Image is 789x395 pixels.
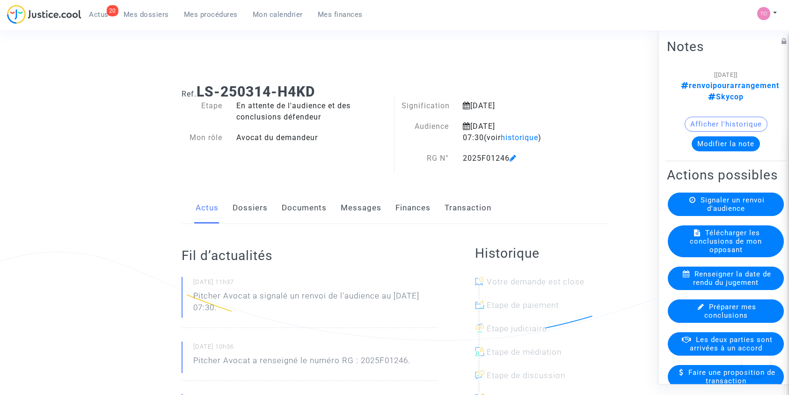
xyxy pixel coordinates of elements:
span: Ref. [182,89,197,98]
div: [DATE] [456,100,578,112]
div: Mon rôle [175,132,230,143]
h2: Historique [475,245,608,261]
a: Messages [341,193,381,224]
span: Faire une proposition de transaction [688,368,775,385]
img: fe1f3729a2b880d5091b466bdc4f5af5 [757,7,770,20]
a: Mes dossiers [116,7,176,22]
small: [DATE] 11h37 [193,278,438,290]
a: Mes procédures [176,7,245,22]
a: Mon calendrier [245,7,310,22]
div: Etape [175,100,230,123]
span: Signaler un renvoi d'audience [701,195,765,212]
div: Avocat du demandeur [229,132,394,143]
a: 20Actus [81,7,116,22]
div: En attente de l'audience et des conclusions défendeur [229,100,394,123]
a: Transaction [445,193,491,224]
img: jc-logo.svg [7,5,81,24]
span: [[DATE]] [714,71,738,78]
div: [DATE] 07:30 [456,121,578,143]
b: LS-250314-H4KD [197,83,315,100]
h2: Actions possibles [667,166,785,183]
p: Pitcher Avocat a renseigné le numéro RG : 2025F01246. [193,355,410,371]
div: 2025F01246 [456,153,578,164]
span: (voir ) [484,133,541,142]
span: Skycop [708,92,744,101]
a: Documents [282,193,327,224]
span: Mes dossiers [124,10,169,19]
div: Audience [394,121,456,143]
iframe: Help Scout Beacon - Open [742,348,770,376]
span: Mes procédures [184,10,238,19]
small: [DATE] 10h36 [193,343,438,355]
h2: Notes [667,38,785,54]
span: historique [501,133,538,142]
span: Télécharger les conclusions de mon opposant [690,228,762,253]
a: Dossiers [233,193,268,224]
a: Actus [196,193,219,224]
button: Modifier la note [692,136,760,151]
h2: Fil d’actualités [182,247,438,264]
span: renvoipourarrangement [681,81,779,89]
div: Signification [394,100,456,112]
a: Finances [395,193,431,224]
div: 20 [107,5,118,16]
span: Préparer mes conclusions [704,302,757,319]
p: Pitcher Avocat a signalé un renvoi de l'audience au [DATE] 07:30. [193,290,438,318]
span: Mes finances [318,10,363,19]
button: Afficher l'historique [685,116,767,131]
span: Mon calendrier [253,10,303,19]
div: RG N° [394,153,456,164]
span: Les deux parties sont arrivées à un accord [690,335,773,352]
span: Votre demande est close [487,277,584,286]
a: Mes finances [310,7,370,22]
span: Renseigner la date de rendu du jugement [693,269,771,286]
span: Actus [89,10,109,19]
